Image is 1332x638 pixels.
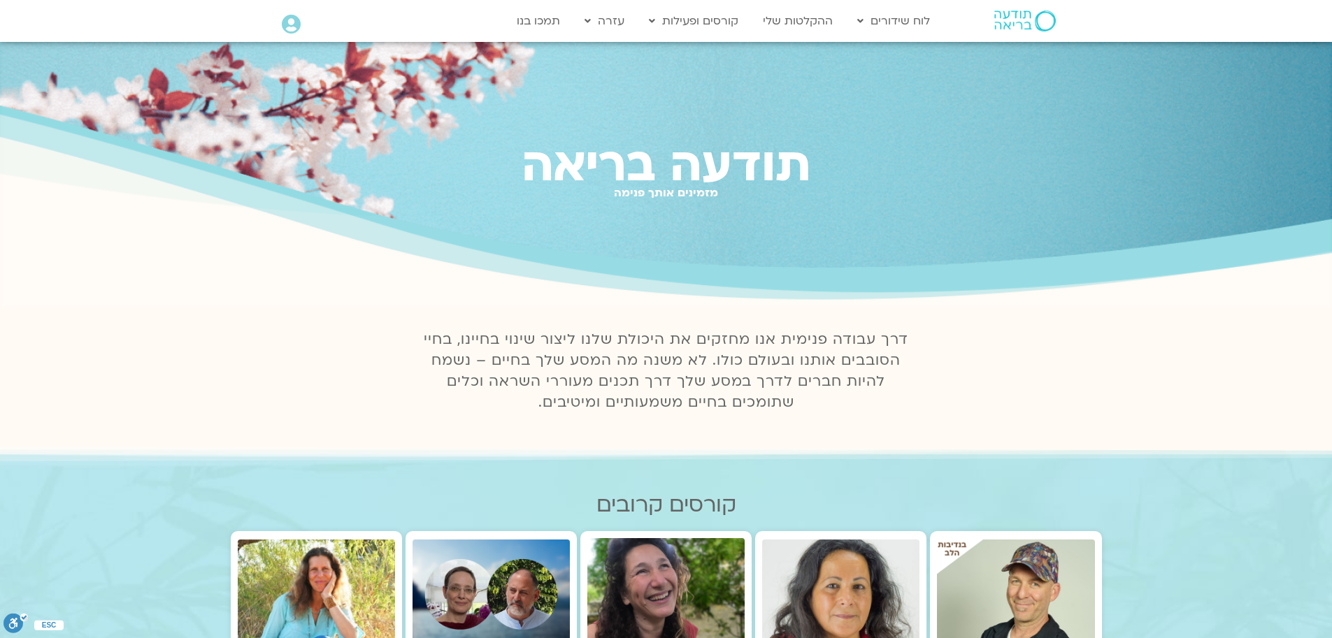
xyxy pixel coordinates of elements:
[756,8,840,34] a: ההקלטות שלי
[416,329,917,413] p: דרך עבודה פנימית אנו מחזקים את היכולת שלנו ליצור שינוי בחיינו, בחיי הסובבים אותנו ובעולם כולו. לא...
[510,8,567,34] a: תמכו בנו
[642,8,745,34] a: קורסים ופעילות
[850,8,937,34] a: לוח שידורים
[578,8,631,34] a: עזרה
[231,493,1102,517] h2: קורסים קרובים
[994,10,1056,31] img: תודעה בריאה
